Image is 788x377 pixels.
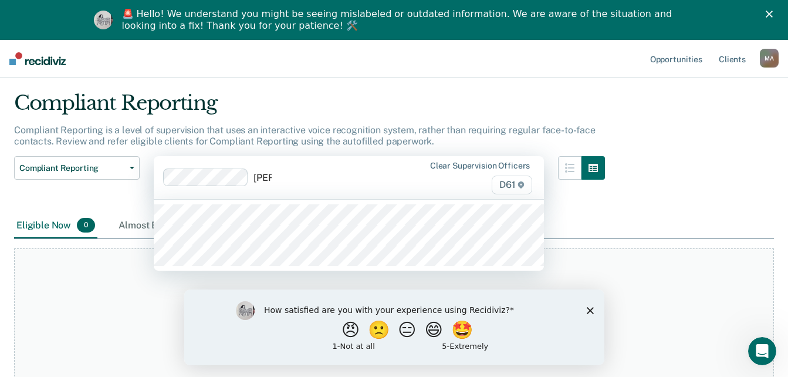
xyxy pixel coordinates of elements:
[184,290,604,365] iframe: Survey by Kim from Recidiviz
[116,213,211,239] div: Almost Eligible0
[492,176,532,194] span: D61
[748,337,776,365] iframe: Intercom live chat
[648,40,705,78] a: Opportunities
[77,218,95,233] span: 0
[9,52,66,65] img: Recidiviz
[14,91,605,124] div: Compliant Reporting
[760,49,779,68] div: M A
[430,161,530,171] div: Clear supervision officers
[122,8,676,32] div: 🚨 Hello! We understand you might be seeing mislabeled or outdated information. We are aware of th...
[14,124,596,147] p: Compliant Reporting is a level of supervision that uses an interactive voice recognition system, ...
[766,11,777,18] div: Close
[716,40,748,78] a: Clients
[19,163,125,173] span: Compliant Reporting
[94,11,113,29] img: Profile image for Kim
[14,213,97,239] div: Eligible Now0
[760,49,779,68] button: MA
[14,156,140,180] button: Compliant Reporting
